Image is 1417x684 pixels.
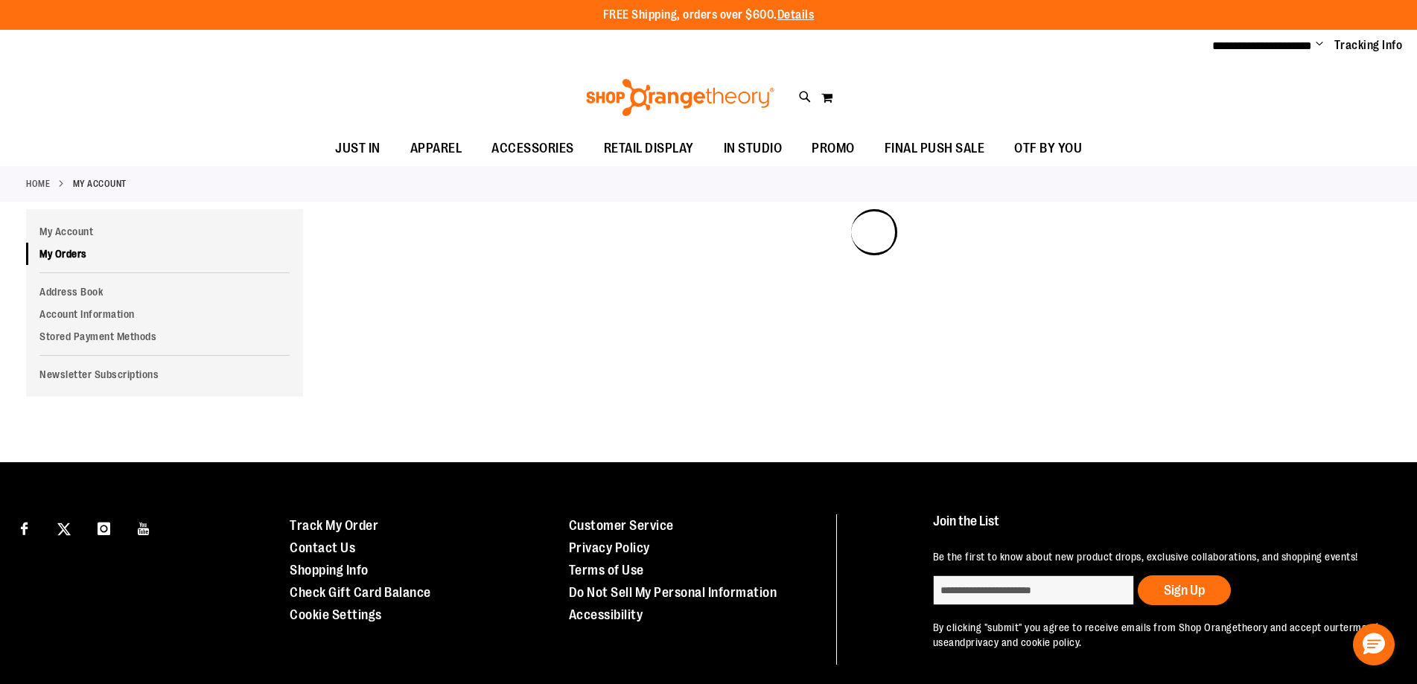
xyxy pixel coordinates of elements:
a: Check Gift Card Balance [290,585,431,600]
span: FINAL PUSH SALE [885,132,985,165]
a: Privacy Policy [569,540,650,555]
a: Shopping Info [290,563,369,578]
button: Sign Up [1138,575,1231,605]
span: IN STUDIO [724,132,783,165]
span: ACCESSORIES [491,132,574,165]
a: My Orders [26,243,303,265]
a: ACCESSORIES [477,132,589,166]
a: Terms of Use [569,563,644,578]
h4: Join the List [933,514,1383,542]
a: Visit our Instagram page [91,514,117,540]
a: Account Information [26,303,303,325]
img: Twitter [57,522,71,536]
a: Details [777,8,815,22]
button: Account menu [1316,38,1323,53]
a: Tracking Info [1334,37,1403,54]
input: enter email [933,575,1134,605]
span: JUST IN [335,132,380,165]
a: PROMO [797,132,870,166]
p: By clicking "submit" you agree to receive emails from Shop Orangetheory and accept our and [933,620,1383,650]
a: Visit our Facebook page [11,514,37,540]
button: Hello, have a question? Let’s chat. [1353,624,1395,665]
a: OTF BY YOU [999,132,1097,166]
a: My Account [26,220,303,243]
a: Visit our Youtube page [131,514,157,540]
a: Customer Service [569,518,674,533]
a: Visit our X page [51,514,77,540]
a: Track My Order [290,518,378,533]
p: FREE Shipping, orders over $600. [603,7,815,24]
a: IN STUDIO [709,132,797,166]
span: PROMO [812,132,855,165]
a: APPAREL [395,132,477,166]
span: Sign Up [1164,583,1205,598]
a: FINAL PUSH SALE [870,132,1000,166]
a: Newsletter Subscriptions [26,363,303,386]
a: Accessibility [569,607,643,622]
a: Address Book [26,281,303,303]
a: JUST IN [320,132,395,166]
a: Cookie Settings [290,607,382,622]
img: Shop Orangetheory [584,79,777,116]
span: RETAIL DISPLAY [604,132,694,165]
a: Contact Us [290,540,355,555]
span: APPAREL [410,132,462,165]
a: Stored Payment Methods [26,325,303,348]
a: privacy and cookie policy. [966,636,1082,648]
a: Do Not Sell My Personal Information [569,585,777,600]
span: OTF BY YOU [1014,132,1082,165]
a: Home [26,177,50,191]
a: RETAIL DISPLAY [589,132,709,166]
p: Be the first to know about new product drops, exclusive collaborations, and shopping events! [933,549,1383,564]
strong: My Account [73,177,127,191]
